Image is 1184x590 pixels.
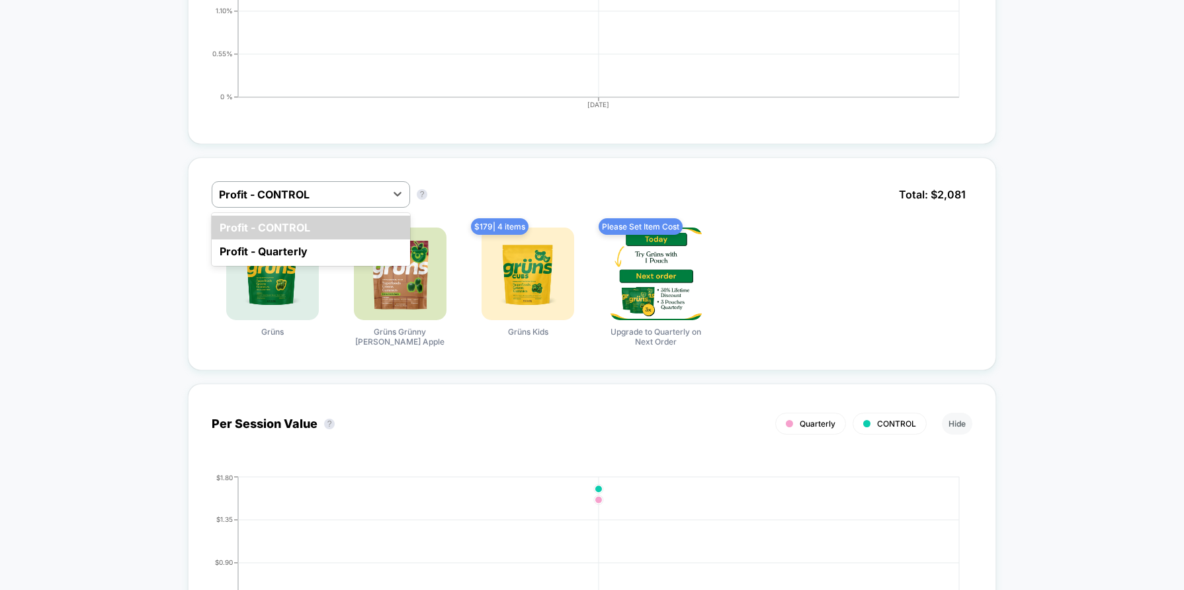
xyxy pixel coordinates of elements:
img: Grüns [226,228,319,320]
span: $ 179 | 4 items [471,218,529,235]
span: Grüns [261,327,284,337]
button: ? [324,419,335,429]
tspan: [DATE] [588,101,610,108]
span: Quarterly [800,419,835,429]
span: Please Set Item Cost [599,218,683,235]
img: Grüns Kids [482,228,574,320]
tspan: 1.10% [216,7,233,15]
img: Upgrade to Quarterly on Next Order [610,228,702,320]
span: Upgrade to Quarterly on Next Order [607,327,706,347]
button: Hide [942,413,972,435]
button: ? [417,189,427,200]
span: Grüns Grünny [PERSON_NAME] Apple [351,327,450,347]
tspan: 0.55% [212,50,233,58]
tspan: $0.90 [215,558,233,566]
div: Profit - Quarterly [212,239,410,263]
span: Grüns Kids [508,327,548,337]
div: Profit - CONTROL [212,216,410,239]
span: Total: $ 2,081 [892,181,972,208]
span: CONTROL [877,419,916,429]
tspan: $1.35 [216,515,233,523]
img: Grüns Grünny Smith Apple [354,228,446,320]
tspan: 0 % [220,93,233,101]
tspan: $1.80 [216,473,233,481]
